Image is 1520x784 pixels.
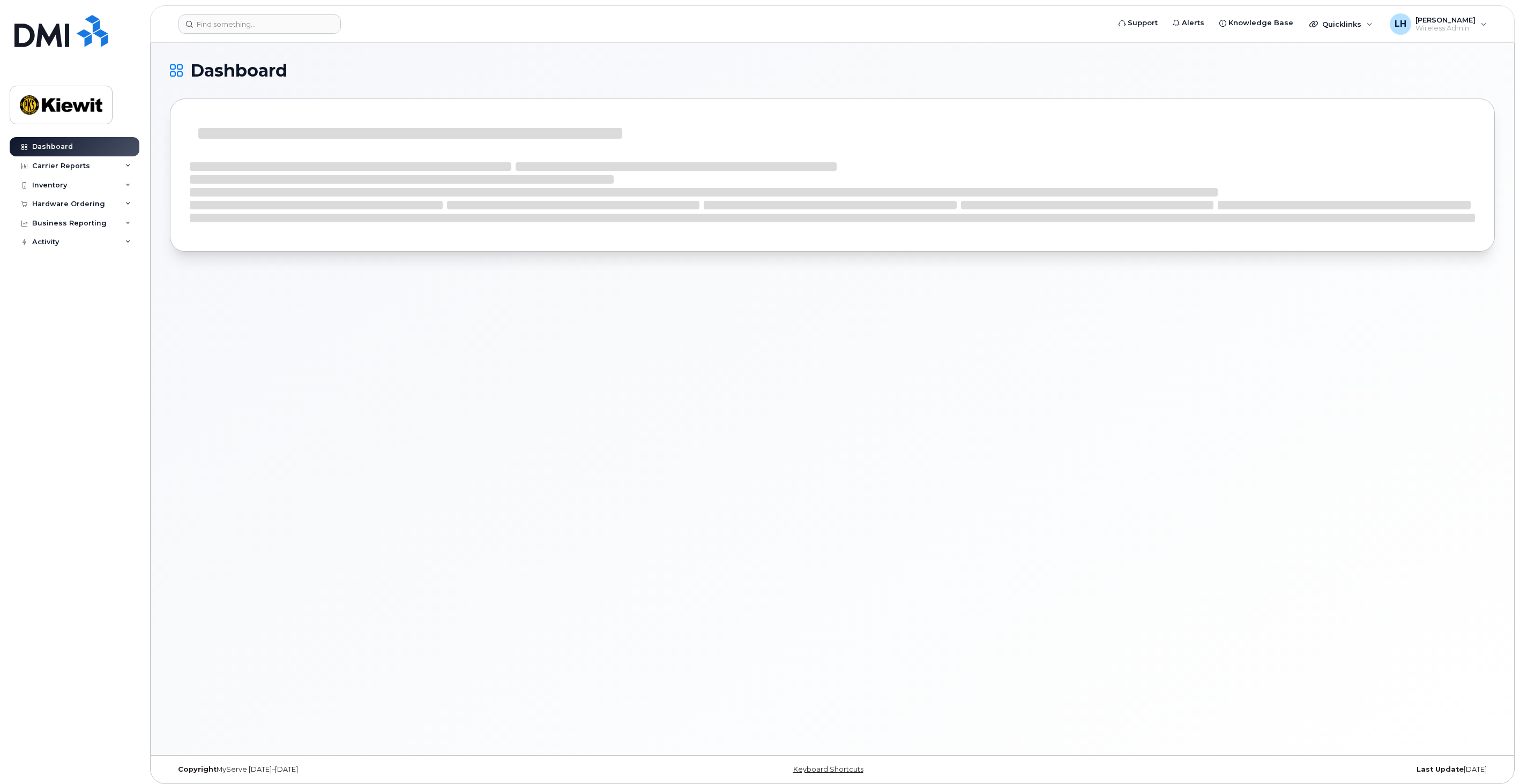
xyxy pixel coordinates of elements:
[178,765,217,773] strong: Copyright
[1417,765,1464,773] strong: Last Update
[190,63,287,79] span: Dashboard
[170,765,612,774] div: MyServe [DATE]–[DATE]
[793,765,863,773] a: Keyboard Shortcuts
[1053,765,1495,774] div: [DATE]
